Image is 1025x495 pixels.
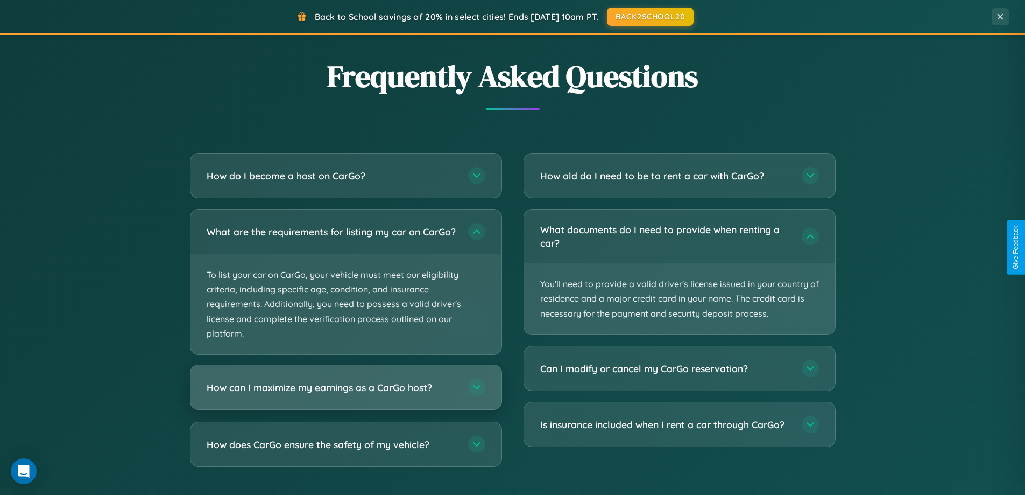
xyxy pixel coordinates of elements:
div: Open Intercom Messenger [11,458,37,484]
h3: What documents do I need to provide when renting a car? [540,223,791,249]
h3: How does CarGo ensure the safety of my vehicle? [207,438,457,451]
h3: How old do I need to be to rent a car with CarGo? [540,169,791,183]
div: Give Feedback [1012,226,1020,269]
h3: Can I modify or cancel my CarGo reservation? [540,362,791,375]
button: BACK2SCHOOL20 [607,8,694,26]
h3: How can I maximize my earnings as a CarGo host? [207,381,457,394]
p: You'll need to provide a valid driver's license issued in your country of residence and a major c... [524,263,835,334]
h3: Is insurance included when I rent a car through CarGo? [540,418,791,431]
h2: Frequently Asked Questions [190,55,836,97]
p: To list your car on CarGo, your vehicle must meet our eligibility criteria, including specific ag... [190,254,501,354]
h3: How do I become a host on CarGo? [207,169,457,183]
h3: What are the requirements for listing my car on CarGo? [207,225,457,239]
span: Back to School savings of 20% in select cities! Ends [DATE] 10am PT. [315,11,599,22]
